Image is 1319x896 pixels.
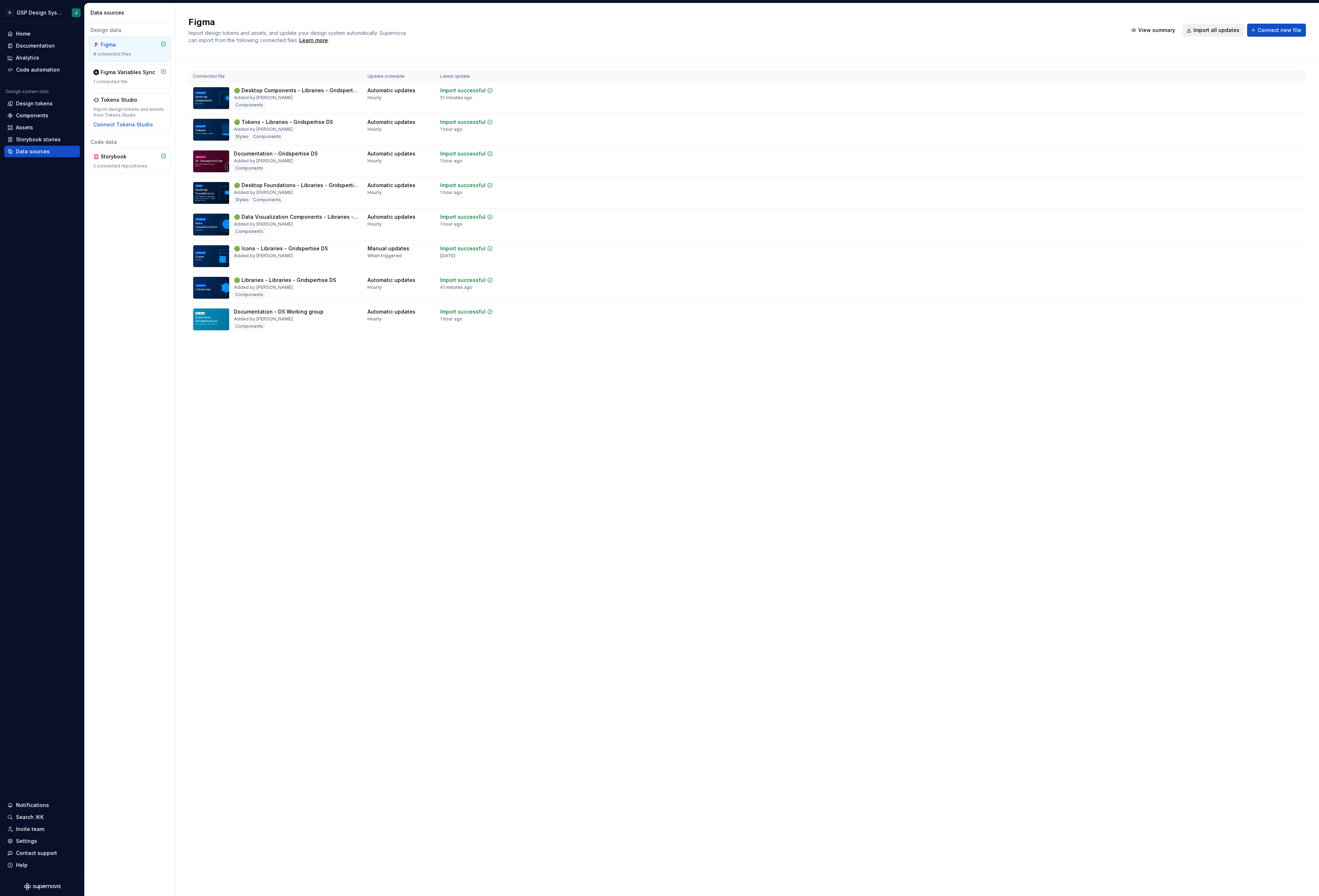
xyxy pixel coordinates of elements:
[75,10,77,16] div: J
[16,66,60,73] div: Code automation
[234,291,265,298] div: Components
[89,92,171,133] a: Tokens StudioImport design tokens and assets from Tokens StudioConnect Tokens Studio
[234,323,265,330] div: Components
[440,126,462,132] div: 1 hour ago
[252,196,283,203] div: Components
[234,165,265,172] div: Components
[101,69,155,76] div: Figma Variables Sync
[234,190,293,195] div: Added by [PERSON_NAME]
[16,861,28,869] div: Help
[368,150,415,157] div: Automatic updates
[93,106,166,118] div: Import design tokens and assets from Tokens Studio
[16,814,44,821] div: Search ⌘K
[368,87,415,94] div: Automatic updates
[368,221,382,227] div: Hourly
[299,37,328,44] div: Learn more
[234,196,250,203] div: Styles
[368,126,382,132] div: Hourly
[188,16,1119,28] h2: Figma
[440,95,472,101] div: 51 minutes ago
[188,70,363,82] th: Connected file
[363,70,436,82] th: Update schedule
[368,253,402,259] div: When triggered
[234,182,359,189] div: 🟢 Desktop Foundations - Libraries - Gridspertise DS
[234,158,293,164] div: Added by [PERSON_NAME]
[16,112,48,119] div: Components
[1193,27,1239,34] span: Import all updates
[16,849,57,857] div: Contact support
[440,118,486,126] div: Import successful
[234,284,293,290] div: Added by [PERSON_NAME]
[5,8,14,17] div: G
[440,308,486,315] div: Import successful
[4,98,80,109] a: Design tokens
[234,126,293,132] div: Added by [PERSON_NAME]
[16,802,49,809] div: Notifications
[440,284,472,290] div: 41 minutes ago
[440,253,455,259] div: [DATE]
[4,134,80,145] a: Storybook stories
[1258,27,1301,34] span: Connect new file
[368,182,415,189] div: Automatic updates
[234,228,265,235] div: Components
[16,148,50,155] div: Data sources
[17,9,63,16] div: GSP Design System
[1138,27,1175,34] span: View summary
[4,122,80,133] a: Assets
[252,133,283,140] div: Components
[16,136,61,143] div: Storybook stories
[4,859,80,871] button: Help
[440,190,462,195] div: 1 hour ago
[89,149,171,173] a: Storybook2 connected repositories
[101,41,135,48] div: Figma
[4,28,80,40] a: Home
[440,316,462,322] div: 1 hour ago
[93,121,153,128] button: Connect Tokens Studio
[4,52,80,64] a: Analytics
[89,64,171,89] a: Figma Variables Sync1 connected file
[234,101,265,109] div: Components
[89,138,171,146] div: Code data
[440,245,486,252] div: Import successful
[234,253,293,259] div: Added by [PERSON_NAME]
[4,40,80,52] a: Documentation
[368,308,415,315] div: Automatic updates
[234,308,324,315] div: Documentation - DS Working group
[89,37,171,61] a: Figma8 connected files
[440,182,486,189] div: Import successful
[16,100,53,107] div: Design tokens
[234,150,318,157] div: Documentation - Gridspertise DS
[16,124,33,131] div: Assets
[368,95,382,101] div: Hourly
[234,118,333,126] div: 🟢 Tokens - Libraries - Gridspertise DS
[4,799,80,811] button: Notifications
[1128,24,1180,37] button: View summary
[4,146,80,157] a: Data sources
[89,27,171,34] div: Design data
[368,277,415,284] div: Automatic updates
[4,847,80,859] button: Contact support
[440,221,462,227] div: 1 hour ago
[298,38,329,43] span: .
[440,213,486,221] div: Import successful
[1247,24,1306,37] button: Connect new file
[4,823,80,835] a: Invite team
[4,811,80,823] button: Search ⌘K
[440,150,486,157] div: Import successful
[436,70,511,82] th: Latest update
[234,245,328,252] div: 🟢 Icons - Libraries - Gridspertise DS
[6,89,49,94] div: Design system data
[16,838,37,845] div: Settings
[1183,24,1244,37] button: Import all updates
[234,95,293,101] div: Added by [PERSON_NAME]
[101,96,137,104] div: Tokens Studio
[440,87,486,94] div: Import successful
[16,826,44,833] div: Invite team
[368,118,415,126] div: Automatic updates
[368,158,382,164] div: Hourly
[188,30,407,43] span: Import design tokens and assets, and update your design system automatically. Supernova can impor...
[24,883,60,890] svg: Supernova Logo
[93,163,166,169] div: 2 connected repositories
[4,835,80,847] a: Settings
